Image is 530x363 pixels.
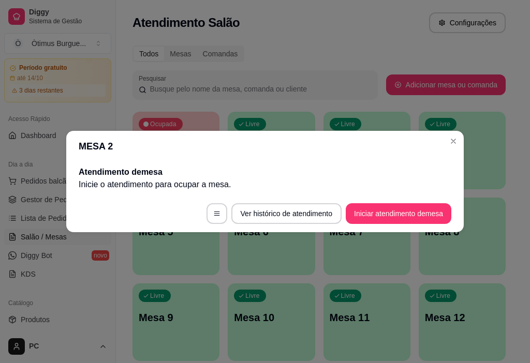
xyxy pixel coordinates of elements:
[445,133,462,149] button: Close
[66,131,464,162] header: MESA 2
[346,203,451,224] button: Iniciar atendimento demesa
[231,203,342,224] button: Ver histórico de atendimento
[79,178,451,191] p: Inicie o atendimento para ocupar a mesa .
[79,166,451,178] h2: Atendimento de mesa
